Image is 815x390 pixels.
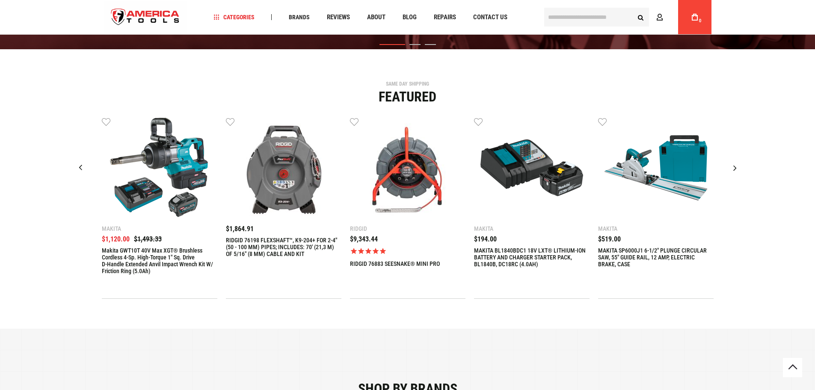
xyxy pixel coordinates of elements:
div: 4 / 9 [474,116,590,299]
img: America Tools [104,1,187,33]
img: RIDGID 76883 SEESNAKE® MINI PRO [356,116,459,219]
a: Reviews [323,12,354,23]
a: MAKITA BL1840BDC1 18V LXT® LITHIUM-ION BATTERY AND CHARGER STARTER PACK, BL1840B, DC18RC (4.0AH) [474,247,590,268]
a: MAKITA SP6000J1 6-1/2" PLUNGE CIRCULAR SAW, 55" GUIDE RAIL, 12 AMP, ELECTRIC BRAKE, CASE [598,116,714,221]
div: Previous slide [70,157,91,179]
span: $1,120.00 [102,235,130,243]
div: Makita [474,226,590,232]
button: Search [633,9,649,25]
img: MAKITA SP6000J1 6-1/2" PLUNGE CIRCULAR SAW, 55" GUIDE RAIL, 12 AMP, ELECTRIC BRAKE, CASE [605,116,707,219]
div: 2 / 9 [226,116,341,299]
a: RIDGID 76883 SEESNAKE® MINI PRO [350,260,440,267]
span: Categories [213,14,255,20]
span: Contact Us [473,14,507,21]
a: MAKITA SP6000J1 6-1/2" PLUNGE CIRCULAR SAW, 55" GUIDE RAIL, 12 AMP, ELECTRIC BRAKE, CASE [598,247,714,268]
div: Featured [102,90,714,104]
span: $1,864.91 [226,225,254,233]
span: $9,343.44 [350,235,378,243]
a: Repairs [430,12,460,23]
div: 3 / 9 [350,116,465,299]
span: About [367,14,385,21]
img: Makita GWT10T 40V max XGT® Brushless Cordless 4‑Sp. High‑Torque 1" Sq. Drive D‑Handle Extended An... [108,116,211,219]
a: store logo [104,1,187,33]
a: Brands [285,12,314,23]
span: Repairs [434,14,456,21]
a: Makita GWT10T 40V max XGT® Brushless Cordless 4‑Sp. High‑Torque 1" Sq. Drive D‑Handle Extended An... [102,116,217,221]
span: Reviews [327,14,350,21]
div: Makita [102,226,217,232]
div: Next slide [724,157,746,179]
a: About [363,12,389,23]
a: Blog [399,12,421,23]
span: $194.00 [474,235,497,243]
div: 1 / 9 [102,116,217,299]
a: MAKITA BL1840BDC1 18V LXT® LITHIUM-ION BATTERY AND CHARGER STARTER PACK, BL1840B, DC18RC (4.0AH) [474,116,590,221]
img: MAKITA BL1840BDC1 18V LXT® LITHIUM-ION BATTERY AND CHARGER STARTER PACK, BL1840B, DC18RC (4.0AH) [480,116,583,219]
span: Blog [403,14,417,21]
div: Ridgid [350,226,465,232]
span: Rated 5.0 out of 5 stars 1 reviews [350,247,465,255]
div: 5 / 9 [598,116,714,299]
a: RIDGID 76883 SEESNAKE® MINI PRO [350,116,465,221]
a: Categories [210,12,258,23]
a: Contact Us [469,12,511,23]
span: $519.00 [598,235,621,243]
div: Makita [598,226,714,232]
a: Makita GWT10T 40V max XGT® Brushless Cordless 4‑Sp. High‑Torque 1" Sq. Drive D‑Handle Extended An... [102,247,217,274]
div: SAME DAY SHIPPING [102,81,714,86]
a: RIDGID 76198 FLEXSHAFT™, K9-204+ FOR 2-4 [226,116,341,221]
span: $1,493.33 [134,235,162,243]
span: Brands [289,14,310,20]
a: RIDGID 76198 FLEXSHAFT™, K9-204+ FOR 2-4" (50 - 100 MM) PIPES; INCLUDES: 70' (21,3 M) OF 5/16" (8... [226,237,341,257]
span: 0 [699,18,702,23]
img: RIDGID 76198 FLEXSHAFT™, K9-204+ FOR 2-4 [232,116,335,219]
